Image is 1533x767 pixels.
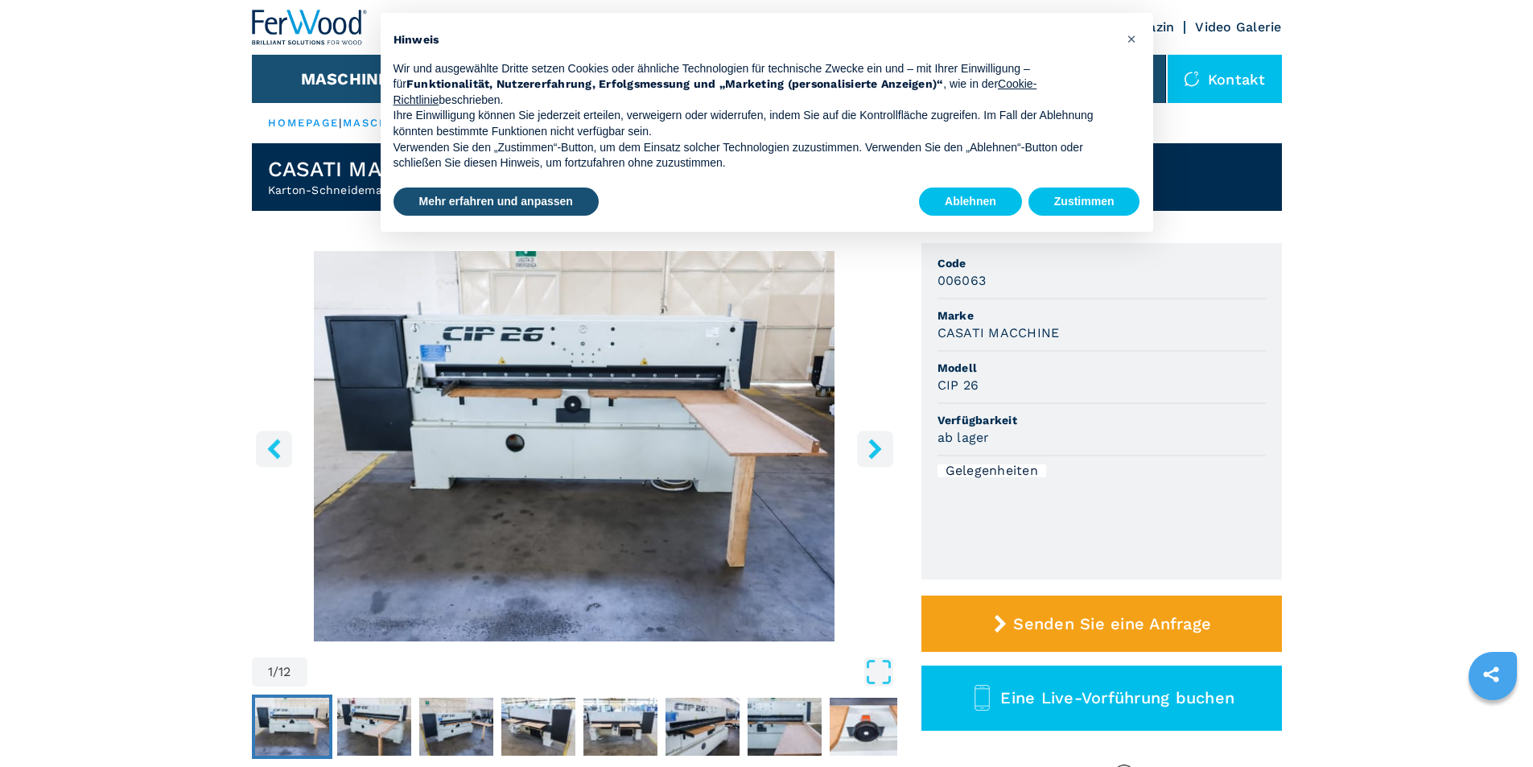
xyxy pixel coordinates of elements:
span: | [339,117,342,129]
div: Kontakt [1168,55,1282,103]
span: 12 [278,666,291,678]
strong: Funktionalität, Nutzererfahrung, Erfolgsmessung und „Marketing (personalisierte Anzeigen)“ [406,77,944,90]
h2: Hinweis [394,32,1115,48]
span: Eine Live-Vorführung buchen [1000,688,1234,707]
button: Go to Slide 1 [252,695,332,759]
iframe: Chat [1465,695,1521,755]
span: Senden Sie eine Anfrage [1013,614,1211,633]
a: Video Galerie [1195,19,1281,35]
button: Go to Slide 4 [498,695,579,759]
p: Wir und ausgewählte Dritte setzen Cookies oder ähnliche Technologien für technische Zwecke ein un... [394,61,1115,109]
button: Go to Slide 6 [662,695,743,759]
nav: Thumbnail Navigation [252,695,897,759]
span: / [273,666,278,678]
a: maschinen [343,117,422,129]
span: Marke [938,307,1266,324]
h3: 006063 [938,271,987,290]
h2: Karton-Schneidemaschine [268,182,552,198]
img: e62d2d38376b3af9a682bd3e56b49e4e [666,698,740,756]
p: Ihre Einwilligung können Sie jederzeit erteilen, verweigern oder widerrufen, indem Sie auf die Ko... [394,108,1115,139]
img: Kontakt [1184,71,1200,87]
a: Cookie-Richtlinie [394,77,1037,106]
button: Schließen Sie diesen Hinweis [1119,26,1145,52]
button: left-button [256,431,292,467]
span: Verfügbarkeit [938,412,1266,428]
span: 1 [268,666,273,678]
img: Ferwood [252,10,368,45]
h3: CIP 26 [938,376,979,394]
h1: CASATI MACCHINE - CIP 26 [268,156,552,182]
a: sharethis [1471,654,1511,695]
img: 1728d5af531b169ff6bd55d52b72507b [337,698,411,756]
div: Go to Slide 1 [252,251,897,641]
span: Code [938,255,1266,271]
img: 610875403430790cc69cd3d591d42074 [501,698,575,756]
button: Open Fullscreen [311,658,893,687]
button: Go to Slide 8 [826,695,907,759]
button: Ablehnen [919,188,1022,216]
button: Mehr erfahren und anpassen [394,188,599,216]
button: Go to Slide 7 [744,695,825,759]
button: Senden Sie eine Anfrage [921,596,1282,652]
button: Go to Slide 5 [580,695,661,759]
img: 1a407a9c88d6c575dbec19eb88cf6fd5 [830,698,904,756]
button: Maschinen [301,69,402,89]
span: × [1127,29,1136,48]
p: Verwenden Sie den „Zustimmen“-Button, um dem Einsatz solcher Technologien zuzustimmen. Verwenden ... [394,140,1115,171]
button: Zustimmen [1028,188,1140,216]
img: 2bfc2b6e625671d8a41a08e002eff294 [419,698,493,756]
img: be4f78b583a317bd1355cf6c4e5c6fc6 [583,698,657,756]
h3: ab lager [938,428,990,447]
img: 883e382340302aa05e2fc20517e2ba3d [748,698,822,756]
img: a705a67e99f2b9b1293b7b5942416fb2 [255,698,329,756]
a: HOMEPAGE [268,117,340,129]
h3: CASATI MACCHINE [938,324,1060,342]
button: Eine Live-Vorführung buchen [921,666,1282,731]
img: Cutter CASATI MACCHINE CIP 26 [252,251,897,641]
button: Go to Slide 3 [416,695,497,759]
button: Go to Slide 2 [334,695,414,759]
div: Gelegenheiten [938,464,1046,477]
button: right-button [857,431,893,467]
span: Modell [938,360,1266,376]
